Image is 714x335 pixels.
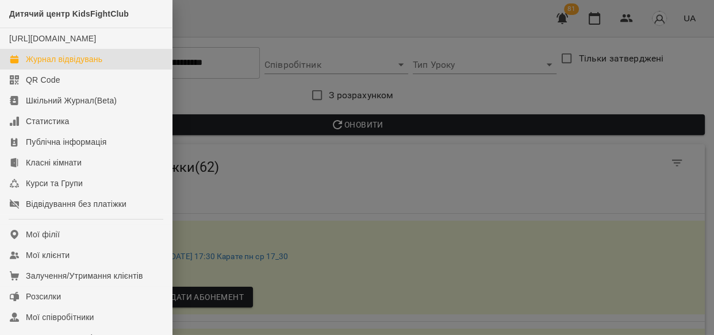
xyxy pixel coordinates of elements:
div: Відвідування без платіжки [26,198,126,210]
div: Мої співробітники [26,311,94,323]
div: Мої клієнти [26,249,70,261]
div: Мої філії [26,229,60,240]
div: Курси та Групи [26,178,83,189]
div: Класні кімнати [26,157,82,168]
div: Шкільний Журнал(Beta) [26,95,117,106]
div: Публічна інформація [26,136,106,148]
div: Журнал відвідувань [26,53,102,65]
div: Розсилки [26,291,61,302]
div: Залучення/Утримання клієнтів [26,270,143,282]
span: Дитячий центр KidsFightClub [9,9,129,18]
a: [URL][DOMAIN_NAME] [9,34,96,43]
div: Статистика [26,115,70,127]
div: QR Code [26,74,60,86]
